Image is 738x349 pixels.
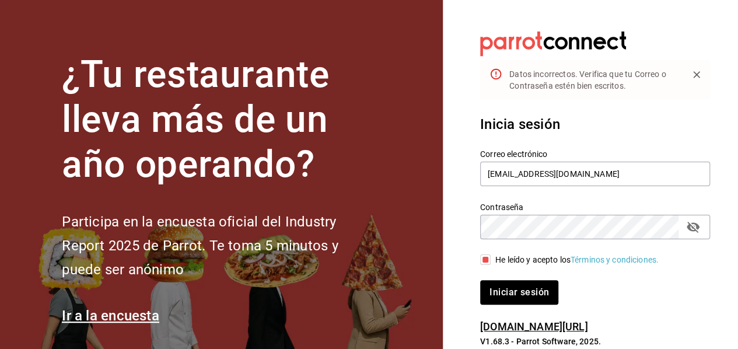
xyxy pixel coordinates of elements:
button: Iniciar sesión [480,280,558,305]
button: Close [688,66,705,83]
input: Ingresa tu correo electrónico [480,162,710,186]
button: passwordField [683,217,703,237]
h2: Participa en la encuesta oficial del Industry Report 2025 de Parrot. Te toma 5 minutos y puede se... [62,210,377,281]
a: [DOMAIN_NAME][URL] [480,320,587,333]
h1: ¿Tu restaurante lleva más de un año operando? [62,53,377,187]
a: Ir a la encuesta [62,308,159,324]
label: Contraseña [480,203,710,211]
p: V1.68.3 - Parrot Software, 2025. [480,336,710,347]
label: Correo electrónico [480,150,710,158]
a: Términos y condiciones. [571,255,659,264]
div: Datos incorrectos. Verifica que tu Correo o Contraseña estén bien escritos. [509,64,678,96]
h3: Inicia sesión [480,114,710,135]
div: He leído y acepto los [495,254,659,266]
